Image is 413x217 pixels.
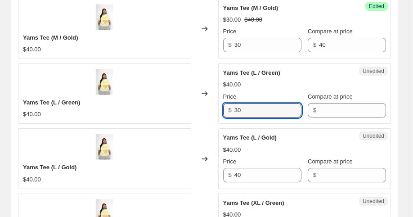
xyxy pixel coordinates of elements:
span: Compare at price [308,158,353,165]
span: $ [229,172,232,178]
span: $ [313,172,316,178]
span: Yams Tee (L / Gold) [223,134,277,141]
span: Price [223,158,237,165]
div: $40.00 [23,110,41,119]
span: Yams Tee (L / Green) [23,99,80,106]
span: $ [313,107,316,113]
img: yams-teethe-classic-shoppe-707125_80x.jpg [91,68,118,95]
span: Unedited [363,132,384,140]
span: $ [313,41,316,48]
img: yams-teethe-classic-shoppe-707125_80x.jpg [91,133,118,160]
span: Unedited [363,198,384,205]
div: $40.00 [223,145,241,154]
span: Yams Tee (M / Gold) [223,5,278,11]
span: Compare at price [308,93,353,100]
img: yams-teethe-classic-shoppe-707125_80x.jpg [91,4,118,31]
div: $30.00 [223,15,241,24]
span: Yams Tee (L / Green) [223,69,280,76]
span: Yams Tee (L / Gold) [23,164,76,171]
div: $40.00 [223,80,241,89]
span: $ [229,41,232,48]
strike: $40.00 [244,15,262,24]
span: Price [223,28,237,35]
span: Yams Tee (M / Gold) [23,34,78,41]
span: Price [223,93,237,100]
span: Yams Tee (XL / Green) [223,199,284,206]
span: $ [229,107,232,113]
div: $40.00 [23,175,41,184]
div: $40.00 [23,45,41,54]
span: Unedited [363,68,384,75]
span: Edited [369,3,384,10]
span: Compare at price [308,28,353,35]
